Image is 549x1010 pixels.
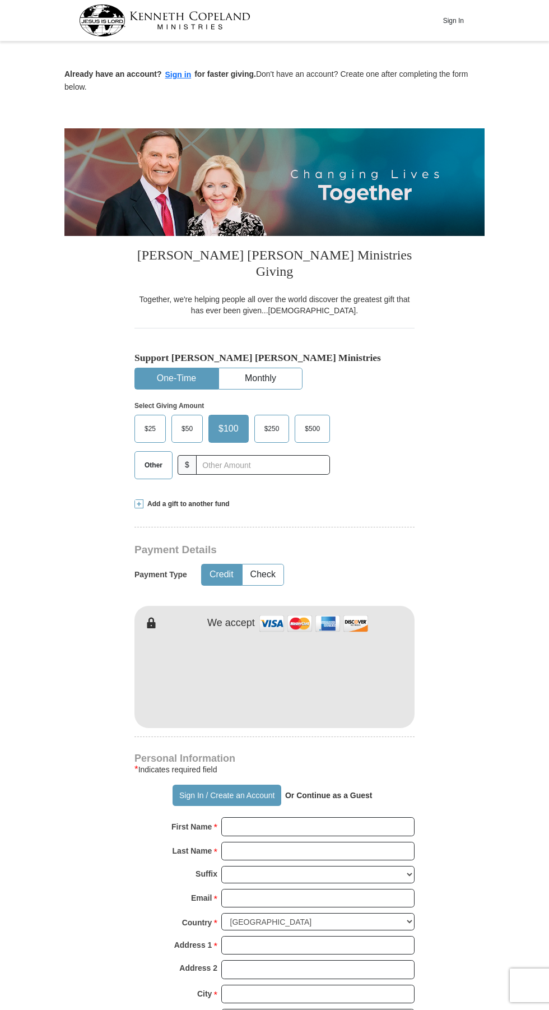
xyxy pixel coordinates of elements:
[196,866,217,882] strong: Suffix
[179,960,217,976] strong: Address 2
[139,420,161,437] span: $25
[143,499,230,509] span: Add a gift to another fund
[134,236,415,294] h3: [PERSON_NAME] [PERSON_NAME] Ministries Giving
[134,352,415,364] h5: Support [PERSON_NAME] [PERSON_NAME] Ministries
[207,617,255,629] h4: We accept
[134,544,420,557] h3: Payment Details
[162,68,195,81] button: Sign in
[178,455,197,475] span: $
[196,455,330,475] input: Other Amount
[219,368,302,389] button: Monthly
[134,754,415,763] h4: Personal Information
[259,420,285,437] span: $250
[174,937,212,953] strong: Address 1
[213,420,244,437] span: $100
[258,611,370,636] img: credit cards accepted
[191,890,212,906] strong: Email
[197,986,212,1002] strong: City
[285,791,373,800] strong: Or Continue as a Guest
[202,564,241,585] button: Credit
[171,819,212,835] strong: First Name
[79,4,250,36] img: kcm-header-logo.svg
[299,420,325,437] span: $500
[134,763,415,776] div: Indicates required field
[176,420,198,437] span: $50
[134,570,187,580] h5: Payment Type
[139,457,168,474] span: Other
[64,68,485,92] p: Don't have an account? Create one after completing the form below.
[135,368,218,389] button: One-Time
[436,12,470,29] button: Sign In
[173,785,281,806] button: Sign In / Create an Account
[134,294,415,316] div: Together, we're helping people all over the world discover the greatest gift that has ever been g...
[134,402,204,410] strong: Select Giving Amount
[182,915,212,930] strong: Country
[173,843,212,859] strong: Last Name
[243,564,283,585] button: Check
[64,70,256,78] strong: Already have an account? for faster giving.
